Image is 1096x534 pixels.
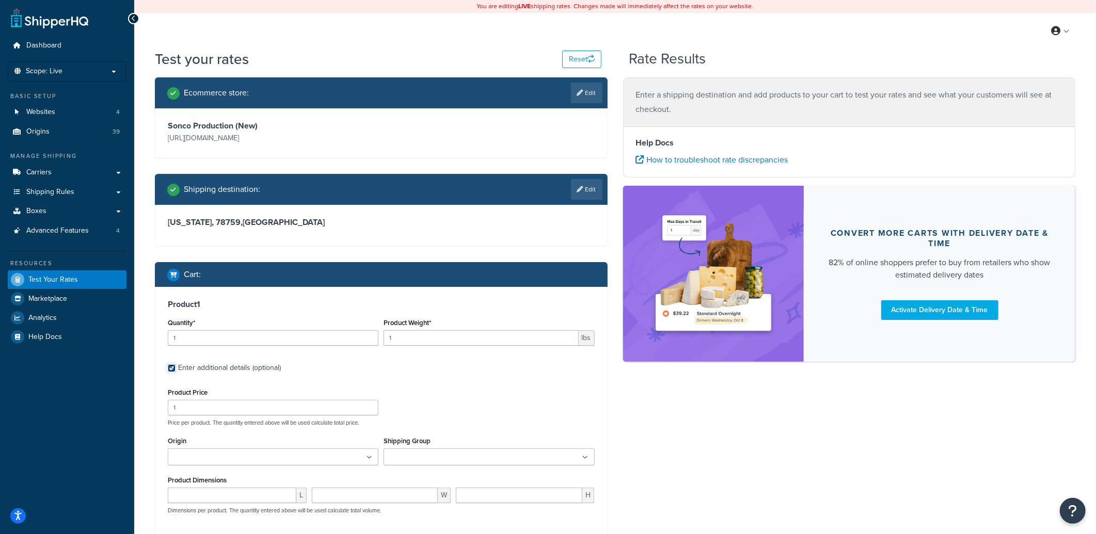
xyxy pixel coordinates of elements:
input: 0 [168,330,378,346]
h2: Ecommerce store : [184,88,249,98]
span: W [438,488,451,503]
p: Dimensions per product. The quantity entered above will be used calculate total volume. [165,507,382,514]
h3: Sonco Production (New) [168,121,378,131]
a: Edit [571,83,602,103]
h4: Help Docs [636,137,1063,149]
span: H [582,488,594,503]
label: Product Price [168,389,208,396]
span: lbs [579,330,595,346]
a: Carriers [8,163,126,182]
a: Boxes [8,202,126,221]
div: Convert more carts with delivery date & time [829,228,1051,249]
h2: Cart : [184,270,201,279]
span: Websites [26,108,55,117]
span: Shipping Rules [26,188,74,197]
span: Dashboard [26,41,61,50]
a: Shipping Rules [8,183,126,202]
span: L [296,488,307,503]
a: Dashboard [8,36,126,55]
span: Advanced Features [26,226,89,235]
a: Test Your Rates [8,270,126,289]
div: Manage Shipping [8,152,126,160]
input: 0.00 [384,330,578,346]
div: Basic Setup [8,92,126,101]
a: Marketplace [8,289,126,308]
span: Boxes [26,207,46,216]
input: Enter additional details (optional) [168,364,176,372]
h2: Rate Results [629,51,706,67]
h2: Shipping destination : [184,185,260,194]
img: feature-image-ddt-36eae7f7280da8017bfb280eaccd9c446f90b1fe08728e4019434db127062ab4.png [649,201,778,346]
label: Origin [168,437,186,445]
p: Enter a shipping destination and add products to your cart to test your rates and see what your c... [636,88,1063,117]
a: Origins39 [8,122,126,141]
label: Shipping Group [384,437,431,445]
a: Activate Delivery Date & Time [881,300,998,320]
span: Carriers [26,168,52,177]
a: Websites4 [8,103,126,122]
div: Enter additional details (optional) [178,361,281,375]
li: Advanced Features [8,221,126,240]
span: Scope: Live [26,67,62,76]
span: Analytics [28,314,57,322]
span: Test Your Rates [28,276,78,284]
li: Websites [8,103,126,122]
button: Open Resource Center [1060,498,1086,524]
b: LIVE [519,2,531,11]
p: [URL][DOMAIN_NAME] [168,131,378,145]
h3: [US_STATE], 78759 , [GEOGRAPHIC_DATA] [168,217,595,228]
span: 4 [116,108,120,117]
span: Marketplace [28,295,67,303]
li: Origins [8,122,126,141]
a: Help Docs [8,328,126,346]
div: Resources [8,259,126,268]
a: Edit [571,179,602,200]
span: 39 [113,127,120,136]
p: Price per product. The quantity entered above will be used calculate total price. [165,419,597,426]
label: Product Weight* [384,319,431,327]
h1: Test your rates [155,49,249,69]
a: How to troubleshoot rate discrepancies [636,154,788,166]
div: 82% of online shoppers prefer to buy from retailers who show estimated delivery dates [829,256,1051,281]
span: Help Docs [28,333,62,342]
a: Advanced Features4 [8,221,126,240]
h3: Product 1 [168,299,595,310]
a: Analytics [8,309,126,327]
label: Quantity* [168,319,195,327]
label: Product Dimensions [168,476,227,484]
span: Origins [26,127,50,136]
span: 4 [116,226,120,235]
button: Reset [562,51,601,68]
